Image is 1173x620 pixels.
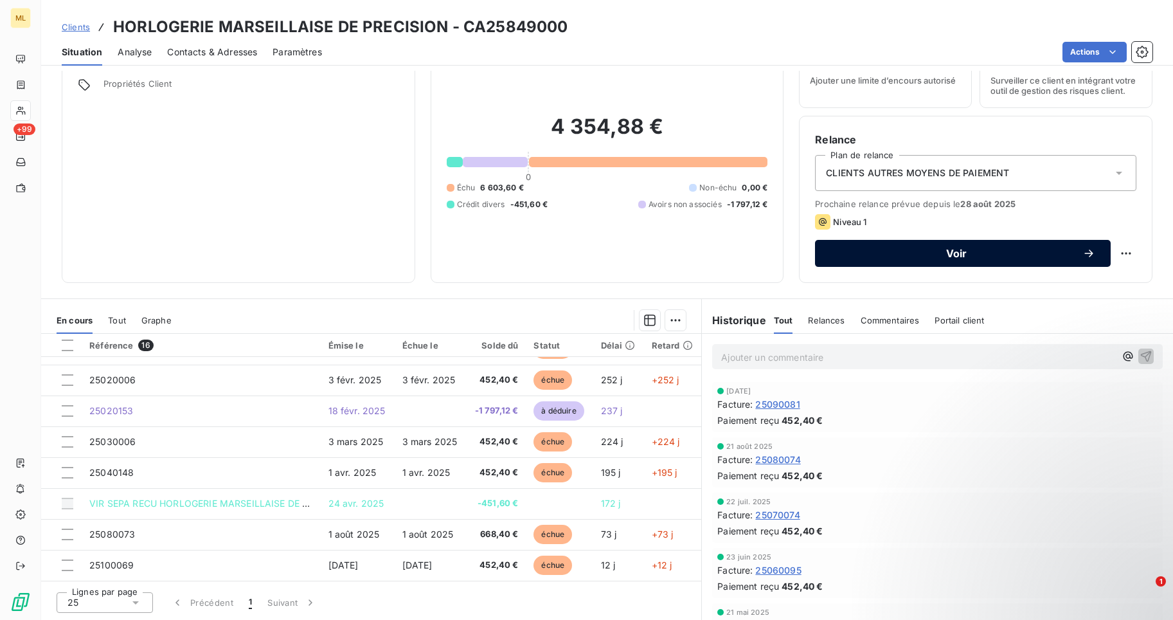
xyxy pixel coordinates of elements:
[526,172,531,182] span: 0
[402,529,454,540] span: 1 août 2025
[601,340,636,351] div: Délai
[726,608,769,616] span: 21 mai 2025
[89,374,136,385] span: 25020006
[457,182,476,194] span: Échu
[815,199,1136,209] span: Prochaine relance prévue depuis le
[474,405,518,417] span: -1 797,12 €
[510,199,548,210] span: -451,60 €
[1156,576,1166,587] span: 1
[474,340,518,351] div: Solde dû
[717,524,779,538] span: Paiement reçu
[702,313,766,328] h6: Historique
[649,199,722,210] span: Avoirs non associés
[815,132,1136,147] h6: Relance
[113,15,568,39] h3: HORLOGERIE MARSEILLAISE DE PRECISION - CA25849000
[782,524,823,538] span: 452,40 €
[167,46,257,59] span: Contacts & Adresses
[67,596,78,609] span: 25
[474,528,518,541] span: 668,40 €
[990,75,1142,96] span: Surveiller ce client en intégrant votre outil de gestion des risques client.
[89,560,134,570] span: 25100069
[652,374,679,385] span: +252 j
[1062,42,1127,62] button: Actions
[402,374,456,385] span: 3 févr. 2025
[717,508,753,522] span: Facture :
[328,374,382,385] span: 3 févr. 2025
[62,22,90,32] span: Clients
[533,340,585,351] div: Statut
[1129,576,1160,607] iframe: Intercom live chat
[402,340,459,351] div: Échue le
[328,340,387,351] div: Émise le
[727,199,768,210] span: -1 797,12 €
[699,182,737,194] span: Non-échu
[726,498,771,506] span: 22 juil. 2025
[601,498,621,509] span: 172 j
[138,340,153,351] span: 16
[960,199,1016,209] span: 28 août 2025
[328,529,380,540] span: 1 août 2025
[241,589,260,616] button: 1
[815,240,1111,267] button: Voir
[782,579,823,593] span: 452,40 €
[108,315,126,325] span: Tout
[726,387,751,395] span: [DATE]
[89,498,352,509] span: VIR SEPA RECU HORLOGERIE MARSEILLAISE DE PRECISION
[717,469,779,482] span: Paiement reçu
[755,563,801,577] span: 25060095
[652,467,677,478] span: +195 j
[89,529,135,540] span: 25080073
[755,508,800,522] span: 25070074
[89,467,134,478] span: 25040148
[474,374,518,387] span: 452,40 €
[328,405,386,416] span: 18 févr. 2025
[474,497,518,510] span: -451,60 €
[774,315,793,325] span: Tout
[717,414,779,427] span: Paiement reçu
[826,167,1009,179] span: CLIENTS AUTRES MOYENS DE PAIEMENT
[328,560,359,570] span: [DATE]
[57,315,93,325] span: En cours
[717,397,753,411] span: Facture :
[249,596,252,609] span: 1
[742,182,767,194] span: 0,00 €
[13,123,35,135] span: +99
[328,436,384,447] span: 3 mars 2025
[652,560,672,570] span: +12 j
[533,370,572,390] span: échue
[652,340,694,351] div: Retard
[89,405,133,416] span: 25020153
[402,436,458,447] span: 3 mars 2025
[328,467,377,478] span: 1 avr. 2025
[402,560,433,570] span: [DATE]
[601,374,623,385] span: 252 j
[474,435,518,448] span: 452,40 €
[533,556,572,575] span: échue
[533,401,584,421] span: à déduire
[717,453,753,466] span: Facture :
[10,592,31,612] img: Logo LeanPay
[533,525,572,544] span: échue
[861,315,920,325] span: Commentaires
[163,589,241,616] button: Précédent
[601,529,617,540] span: 73 j
[601,436,623,447] span: 224 j
[916,495,1173,585] iframe: Intercom notifications message
[118,46,152,59] span: Analyse
[480,182,524,194] span: 6 603,60 €
[935,315,984,325] span: Portail client
[89,340,312,351] div: Référence
[755,453,800,466] span: 25080074
[717,563,753,577] span: Facture :
[652,436,680,447] span: +224 j
[755,397,800,411] span: 25090081
[601,467,621,478] span: 195 j
[457,199,505,210] span: Crédit divers
[717,579,779,593] span: Paiement reçu
[141,315,172,325] span: Graphe
[782,469,823,482] span: 452,40 €
[62,21,90,33] a: Clients
[328,498,384,509] span: 24 avr. 2025
[273,46,322,59] span: Paramètres
[808,315,845,325] span: Relances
